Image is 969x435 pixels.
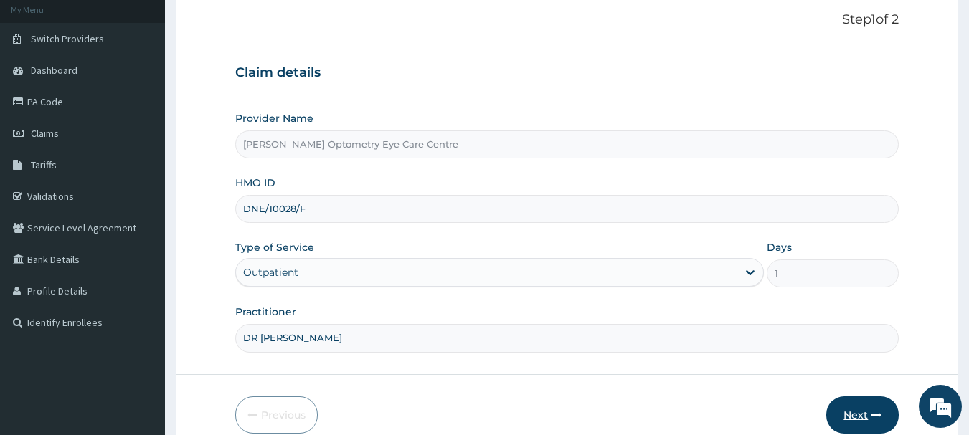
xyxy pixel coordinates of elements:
span: Claims [31,127,59,140]
label: Days [767,240,792,254]
input: Enter HMO ID [235,195,899,223]
textarea: Type your message and hit 'Enter' [7,286,273,336]
span: We're online! [83,128,198,272]
div: Minimize live chat window [235,7,270,42]
label: Practitioner [235,305,296,319]
p: Step 1 of 2 [235,12,899,28]
label: Type of Service [235,240,314,254]
input: Enter Name [235,324,899,352]
span: Tariffs [31,158,57,171]
img: d_794563401_company_1708531726252_794563401 [27,72,58,107]
label: HMO ID [235,176,275,190]
h3: Claim details [235,65,899,81]
label: Provider Name [235,111,313,125]
span: Switch Providers [31,32,104,45]
button: Previous [235,396,318,434]
div: Chat with us now [75,80,241,99]
div: Outpatient [243,265,298,279]
button: Next [826,396,899,434]
span: Dashboard [31,64,77,77]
